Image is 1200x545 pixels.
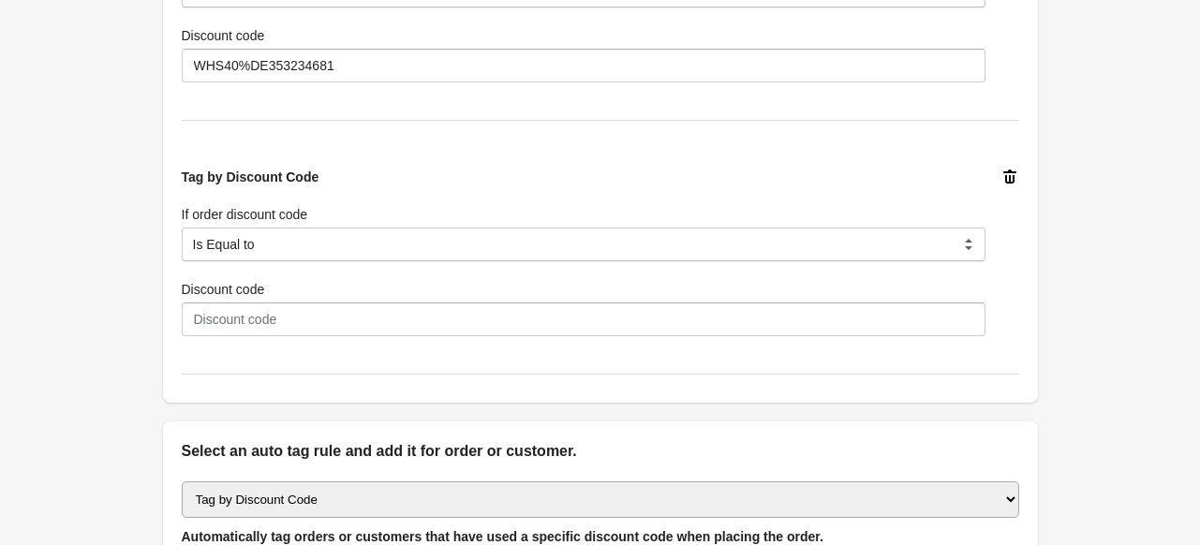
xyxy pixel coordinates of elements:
span: Tag by Discount Code [182,169,319,184]
label: Discount code [182,280,265,299]
span: Automatically tag orders or customers that have used a specific discount code when placing the or... [182,529,823,544]
input: Discount code [182,302,985,336]
input: Discount code [182,49,985,82]
label: Discount code [182,26,265,45]
label: If order discount code [182,205,308,224]
h2: Select an auto tag rule and add it for order or customer. [182,440,1019,463]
